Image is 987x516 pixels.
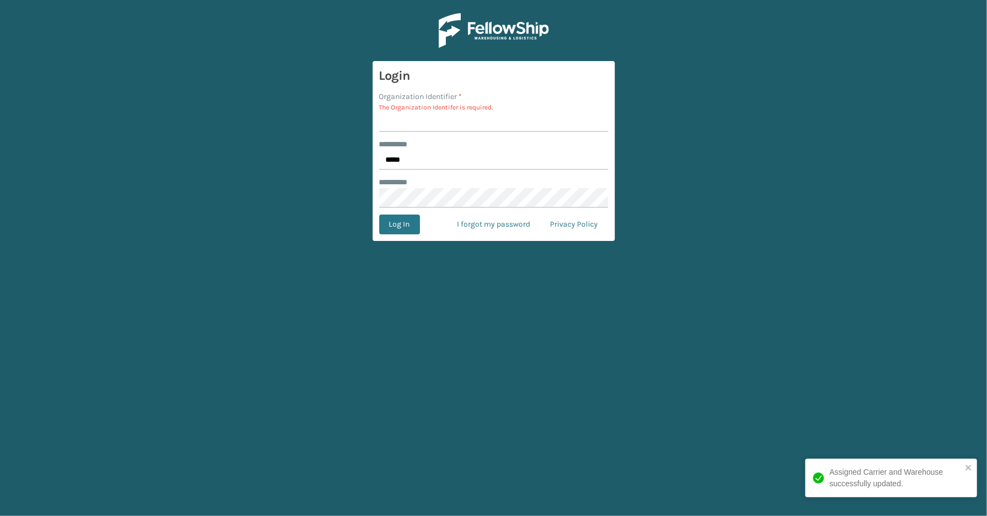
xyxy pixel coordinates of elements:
[448,215,541,234] a: I forgot my password
[379,91,462,102] label: Organization Identifier
[541,215,608,234] a: Privacy Policy
[439,13,549,48] img: Logo
[379,102,608,112] p: The Organization Identifer is required.
[379,68,608,84] h3: Login
[379,215,420,234] button: Log In
[830,466,962,490] div: Assigned Carrier and Warehouse successfully updated.
[965,463,973,474] button: close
